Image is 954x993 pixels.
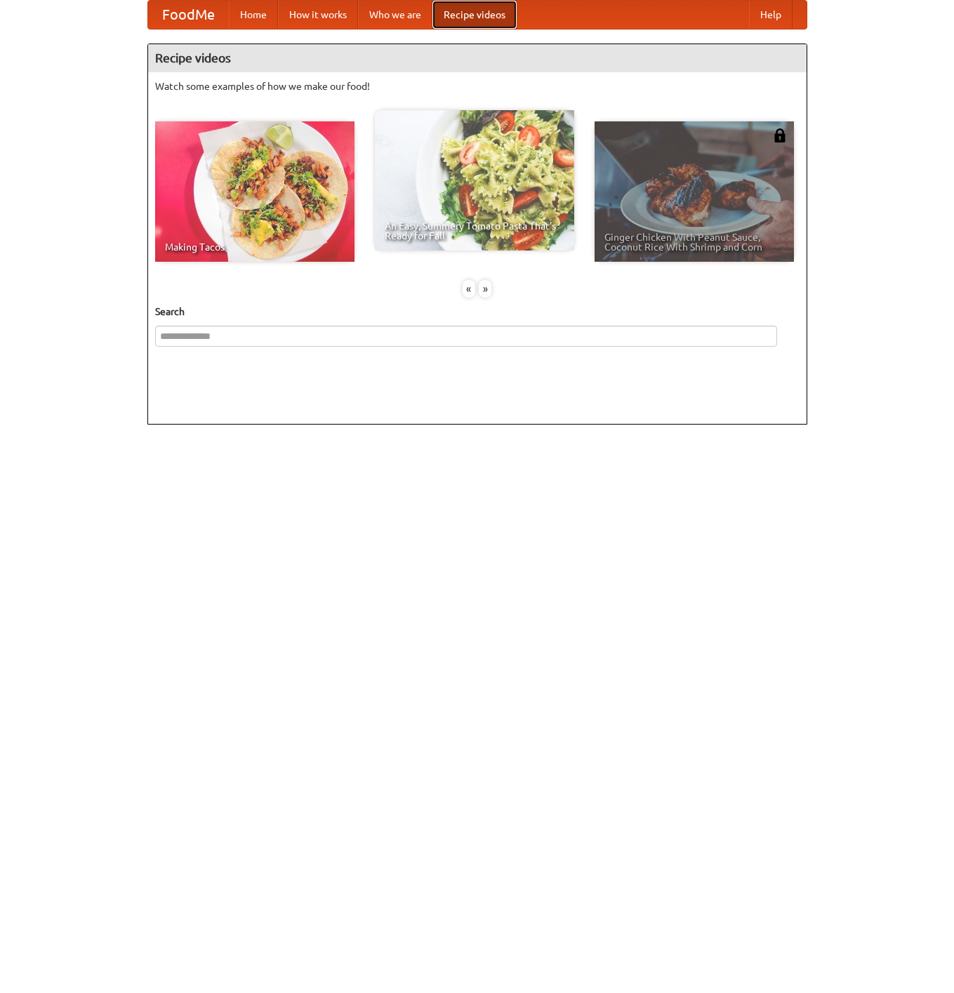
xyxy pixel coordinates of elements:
a: Making Tacos [155,121,355,262]
h5: Search [155,305,800,319]
div: « [463,280,475,298]
a: Help [749,1,793,29]
span: An Easy, Summery Tomato Pasta That's Ready for Fall [385,221,564,241]
a: FoodMe [148,1,229,29]
a: Home [229,1,278,29]
div: » [479,280,491,298]
a: Who we are [358,1,432,29]
a: An Easy, Summery Tomato Pasta That's Ready for Fall [375,110,574,251]
a: How it works [278,1,358,29]
p: Watch some examples of how we make our food! [155,79,800,93]
h4: Recipe videos [148,44,807,72]
img: 483408.png [773,128,787,142]
a: Recipe videos [432,1,517,29]
span: Making Tacos [165,242,345,252]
